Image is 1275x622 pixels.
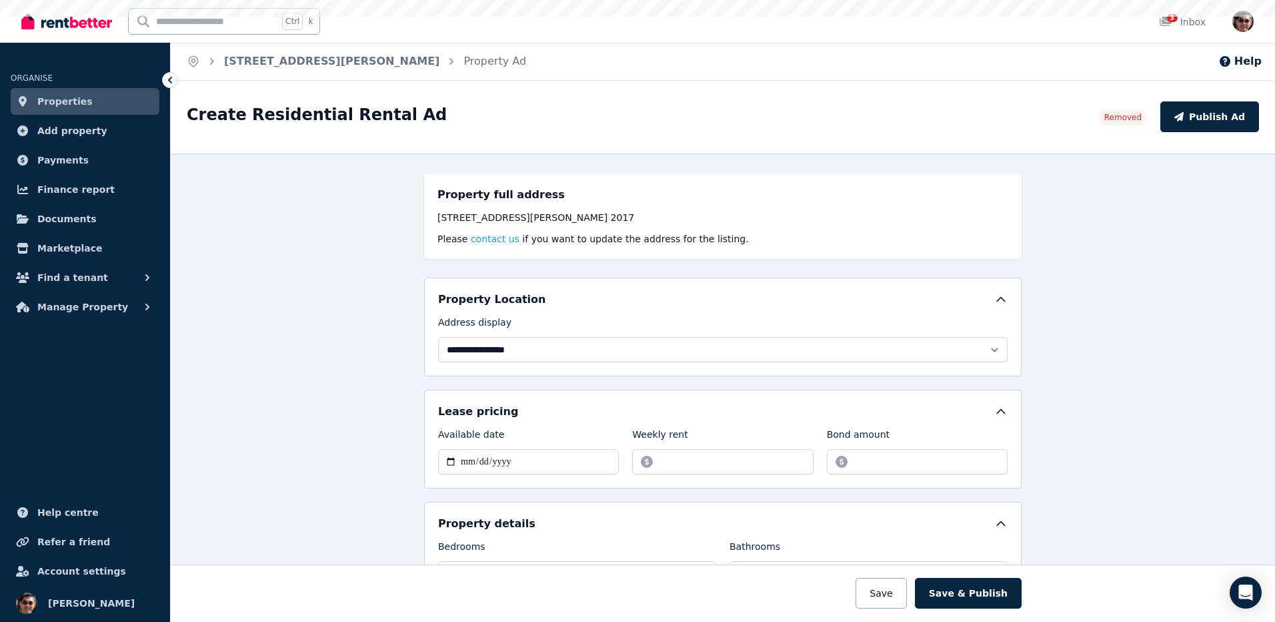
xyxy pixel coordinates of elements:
img: David Lin [16,593,37,614]
button: contact us [471,232,519,246]
a: Add property [11,117,159,144]
span: Documents [37,211,97,227]
a: Documents [11,206,159,232]
span: [PERSON_NAME] [48,595,135,611]
span: Ctrl [282,13,303,30]
nav: Breadcrumb [171,43,542,80]
span: Manage Property [37,299,128,315]
img: David Lin [1232,11,1254,32]
a: Property Ad [463,55,526,67]
a: [STREET_ADDRESS][PERSON_NAME] [224,55,439,67]
h1: Create Residential Rental Ad [187,104,447,125]
span: Refer a friend [37,534,110,550]
span: 3 [1167,14,1178,22]
span: Properties [37,93,93,109]
button: Publish Ad [1160,101,1259,132]
label: Bedrooms [438,540,485,559]
label: Address display [438,316,511,334]
span: Payments [37,152,89,168]
label: Bathrooms [730,540,780,559]
span: Finance report [37,182,115,198]
a: Finance report [11,176,159,203]
label: Bond amount [827,428,890,446]
label: Available date [438,428,504,446]
img: RentBetter [21,11,112,31]
h5: Property full address [437,187,565,203]
span: k [308,16,313,27]
div: Open Intercom Messenger [1230,577,1262,609]
a: Account settings [11,558,159,585]
button: Help [1218,53,1262,69]
h5: Property details [438,516,535,532]
div: [STREET_ADDRESS][PERSON_NAME] 2017 [437,211,1008,224]
button: Find a tenant [11,264,159,291]
button: Save [856,578,906,609]
a: Help centre [11,499,159,526]
p: Please if you want to update the address for the listing. [437,232,1008,246]
span: Removed [1104,112,1142,123]
h5: Property Location [438,292,545,308]
span: ORGANISE [11,73,53,83]
a: Marketplace [11,235,159,262]
div: Inbox [1159,15,1206,29]
button: Manage Property [11,294,159,320]
span: Find a tenant [37,270,108,286]
a: Payments [11,147,159,174]
label: Weekly rent [632,428,688,446]
span: Marketplace [37,240,102,256]
h5: Lease pricing [438,404,518,420]
a: Refer a friend [11,529,159,555]
a: Properties [11,88,159,115]
span: Add property [37,123,107,139]
span: Help centre [37,505,99,521]
span: Account settings [37,563,126,579]
button: Save & Publish [915,578,1022,609]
